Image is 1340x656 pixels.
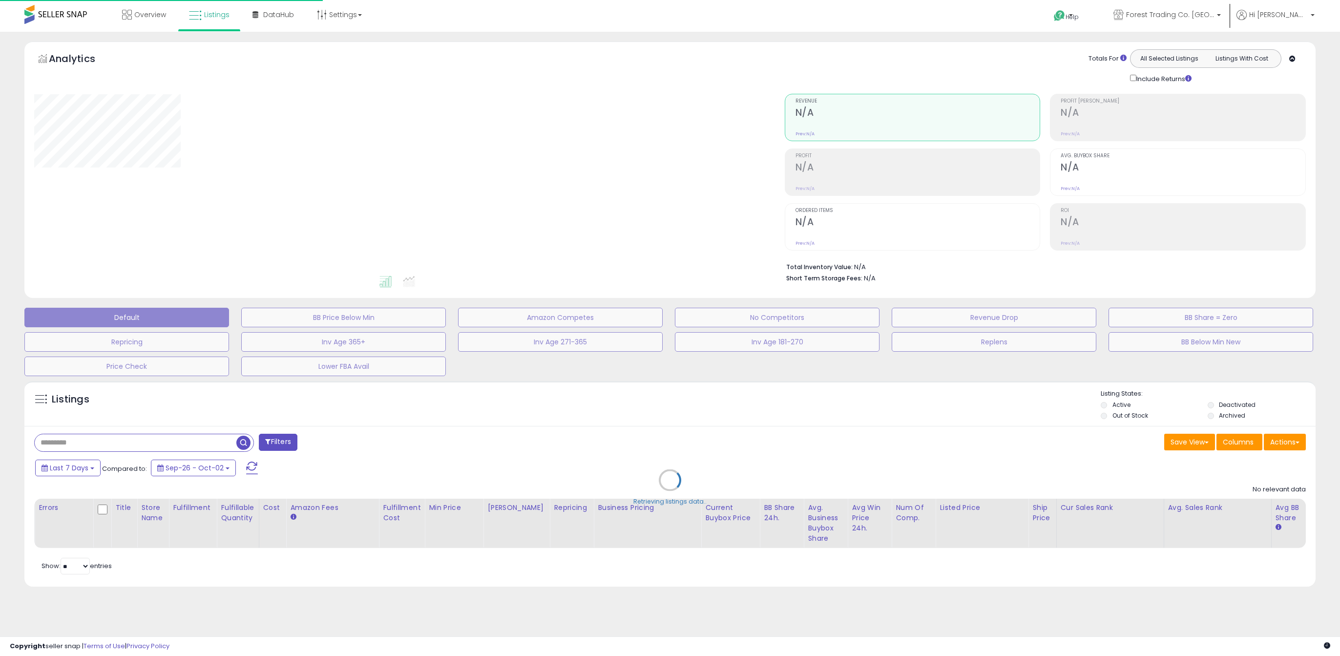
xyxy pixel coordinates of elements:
h2: N/A [1061,216,1305,230]
button: Revenue Drop [892,308,1096,327]
i: Get Help [1053,10,1066,22]
button: BB Share = Zero [1109,308,1313,327]
span: DataHub [263,10,294,20]
span: Ordered Items [796,208,1040,213]
button: Default [24,308,229,327]
small: Prev: N/A [1061,186,1080,191]
span: Hi [PERSON_NAME] [1249,10,1308,20]
span: Avg. Buybox Share [1061,153,1305,159]
li: N/A [786,260,1299,272]
button: Replens [892,332,1096,352]
a: Hi [PERSON_NAME] [1236,10,1315,32]
button: No Competitors [675,308,879,327]
a: Help [1046,2,1098,32]
button: Price Check [24,357,229,376]
h2: N/A [1061,162,1305,175]
button: BB Below Min New [1109,332,1313,352]
small: Prev: N/A [1061,240,1080,246]
span: Profit [796,153,1040,159]
span: Help [1066,13,1079,21]
b: Short Term Storage Fees: [786,274,862,282]
button: Lower FBA Avail [241,357,446,376]
div: Totals For [1089,54,1127,63]
button: Repricing [24,332,229,352]
h2: N/A [796,107,1040,120]
span: N/A [864,274,876,283]
small: Prev: N/A [796,186,815,191]
button: Inv Age 181-270 [675,332,879,352]
button: Amazon Competes [458,308,663,327]
small: Prev: N/A [1061,131,1080,137]
button: Inv Age 365+ [241,332,446,352]
span: Overview [134,10,166,20]
div: Retrieving listings data.. [633,497,707,506]
span: Revenue [796,99,1040,104]
span: ROI [1061,208,1305,213]
h2: N/A [796,162,1040,175]
span: Listings [204,10,230,20]
button: Inv Age 271-365 [458,332,663,352]
h5: Analytics [49,52,114,68]
small: Prev: N/A [796,240,815,246]
h2: N/A [1061,107,1305,120]
span: Forest Trading Co. [GEOGRAPHIC_DATA] [1126,10,1214,20]
button: Listings With Cost [1205,52,1278,65]
b: Total Inventory Value: [786,263,853,271]
button: All Selected Listings [1133,52,1206,65]
small: Prev: N/A [796,131,815,137]
div: Include Returns [1123,73,1203,84]
button: BB Price Below Min [241,308,446,327]
span: Profit [PERSON_NAME] [1061,99,1305,104]
h2: N/A [796,216,1040,230]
